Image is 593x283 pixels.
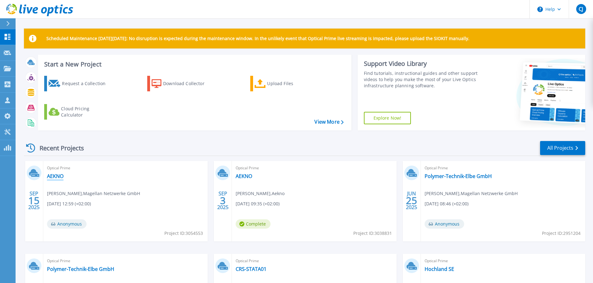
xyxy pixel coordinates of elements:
[61,106,111,118] div: Cloud Pricing Calculator
[47,219,87,229] span: Anonymous
[47,190,140,197] span: [PERSON_NAME] , Magellan Netzwerke GmbH
[44,61,343,68] h3: Start a New Project
[425,200,468,207] span: [DATE] 08:46 (+02:00)
[425,173,492,179] a: Polymer-Technik-Elbe GmbH
[47,266,114,272] a: Polymer-Technik-Elbe GmbH
[236,165,393,171] span: Optical Prime
[267,77,317,90] div: Upload Files
[28,189,40,212] div: SEP 2025
[217,189,229,212] div: SEP 2025
[542,230,581,237] span: Project ID: 2951204
[147,76,217,91] a: Download Collector
[364,60,480,68] div: Support Video Library
[314,119,343,125] a: View More
[364,112,411,124] a: Explore Now!
[44,76,114,91] a: Request a Collection
[353,230,392,237] span: Project ID: 3038831
[236,190,285,197] span: [PERSON_NAME] , Aekno
[47,165,204,171] span: Optical Prime
[236,173,252,179] a: AEKNO
[44,104,114,120] a: Cloud Pricing Calculator
[364,70,480,89] div: Find tutorials, instructional guides and other support videos to help you make the most of your L...
[220,198,226,203] span: 3
[250,76,320,91] a: Upload Files
[425,266,454,272] a: Hochland SE
[425,258,581,264] span: Optical Prime
[163,77,213,90] div: Download Collector
[540,141,585,155] a: All Projects
[425,165,581,171] span: Optical Prime
[164,230,203,237] span: Project ID: 3054553
[62,77,112,90] div: Request a Collection
[47,200,91,207] span: [DATE] 12:59 (+02:00)
[24,140,92,156] div: Recent Projects
[47,173,64,179] a: AEKNO
[406,189,417,212] div: JUN 2025
[46,36,469,41] p: Scheduled Maintenance [DATE][DATE]: No disruption is expected during the maintenance window. In t...
[47,258,204,264] span: Optical Prime
[425,219,464,229] span: Anonymous
[28,198,40,203] span: 15
[236,219,271,229] span: Complete
[236,200,280,207] span: [DATE] 09:35 (+02:00)
[236,266,266,272] a: CRS-STATA01
[425,190,518,197] span: [PERSON_NAME] , Magellan Netzwerke GmbH
[236,258,393,264] span: Optical Prime
[579,7,583,11] span: CJ
[406,198,417,203] span: 25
